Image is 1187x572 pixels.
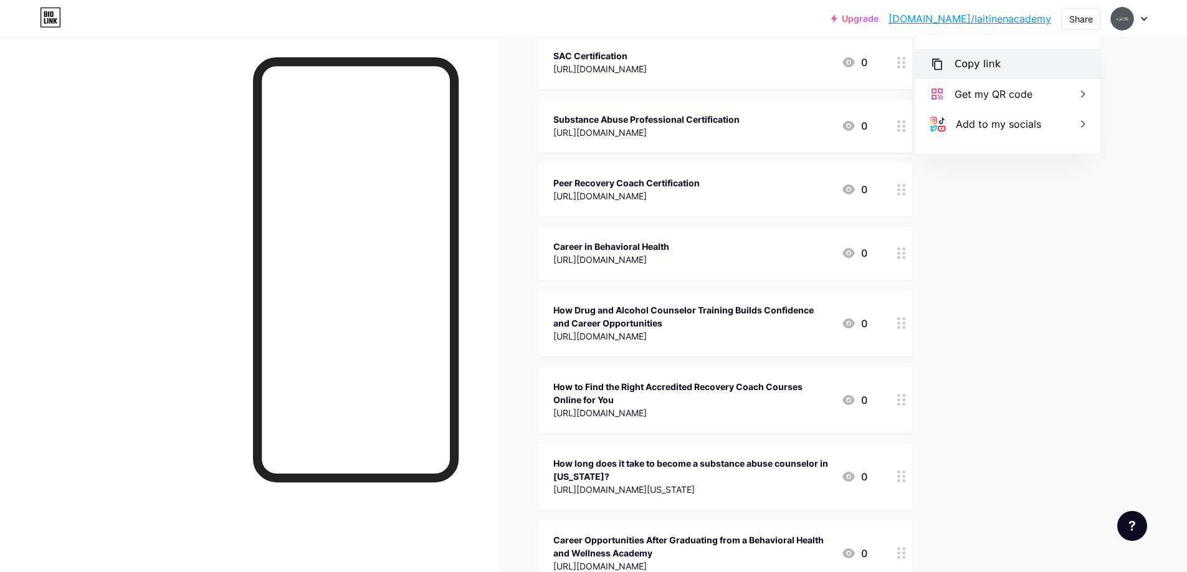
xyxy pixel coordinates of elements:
a: Upgrade [831,14,879,24]
div: Share [1069,12,1093,26]
div: Peer Recovery Coach Certification [553,176,700,189]
div: Career Opportunities After Graduating from a Behavioral Health and Wellness Academy [553,533,831,560]
div: 0 [841,316,867,331]
div: [URL][DOMAIN_NAME][US_STATE] [553,483,831,496]
div: SAC Certification [553,49,647,62]
div: Get my QR code [955,87,1032,102]
div: How long does it take to become a substance abuse counselor in [US_STATE]? [553,457,831,483]
a: [DOMAIN_NAME]/laitinenacademy [889,11,1051,26]
div: Copy link [955,57,1001,72]
div: 0 [841,182,867,197]
div: 0 [841,469,867,484]
img: laitinenacademy [1110,7,1134,31]
div: 0 [841,245,867,260]
div: Add to my socials [956,117,1041,131]
div: [URL][DOMAIN_NAME] [553,253,669,266]
div: 0 [841,118,867,133]
div: [URL][DOMAIN_NAME] [553,406,831,419]
div: 0 [841,55,867,70]
div: How Drug and Alcohol Counselor Training Builds Confidence and Career Opportunities [553,303,831,330]
div: [URL][DOMAIN_NAME] [553,126,740,139]
div: Career in Behavioral Health [553,240,669,253]
div: How to Find the Right Accredited Recovery Coach Courses Online for You [553,380,831,406]
div: Substance Abuse Professional Certification [553,113,740,126]
div: 0 [841,546,867,561]
div: [URL][DOMAIN_NAME] [553,62,647,75]
div: 0 [841,393,867,408]
div: [URL][DOMAIN_NAME] [553,330,831,343]
div: [URL][DOMAIN_NAME] [553,189,700,203]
